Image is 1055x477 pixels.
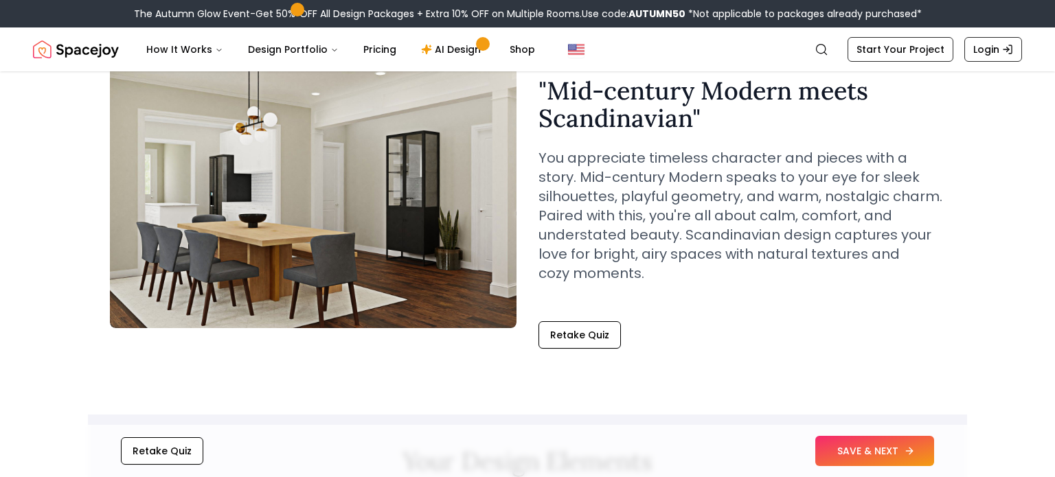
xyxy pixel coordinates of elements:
nav: Main [135,36,546,63]
div: The Autumn Glow Event-Get 50% OFF All Design Packages + Extra 10% OFF on Multiple Rooms. [134,7,922,21]
img: Spacejoy Logo [33,36,119,63]
button: Retake Quiz [121,437,203,465]
span: *Not applicable to packages already purchased* [685,7,922,21]
button: Design Portfolio [237,36,350,63]
button: How It Works [135,36,234,63]
nav: Global [33,27,1022,71]
img: Mid-century Modern meets Scandinavian Style Example [110,54,517,328]
h2: " Mid-century Modern meets Scandinavian " [538,77,945,132]
b: AUTUMN50 [628,7,685,21]
a: Pricing [352,36,407,63]
a: Start Your Project [848,37,953,62]
button: Retake Quiz [538,321,621,349]
img: United States [568,41,585,58]
a: Login [964,37,1022,62]
button: SAVE & NEXT [815,436,934,466]
span: Use code: [582,7,685,21]
p: You appreciate timeless character and pieces with a story. Mid-century Modern speaks to your eye ... [538,148,945,283]
a: AI Design [410,36,496,63]
a: Spacejoy [33,36,119,63]
a: Shop [499,36,546,63]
